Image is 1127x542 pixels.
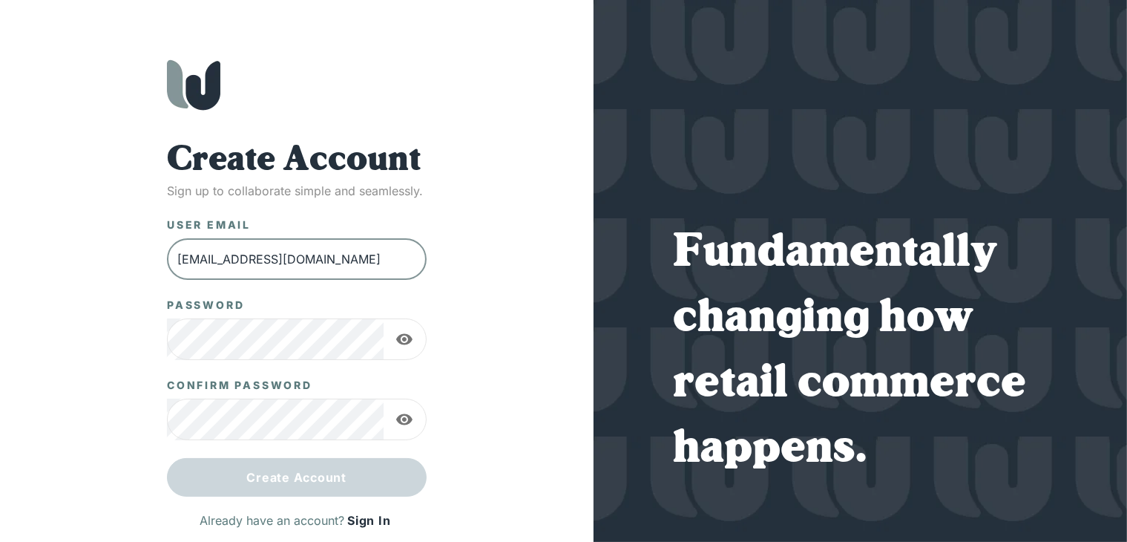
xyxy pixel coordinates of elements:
label: User Email [167,218,251,232]
label: Confirm Password [167,378,312,393]
input: Enter email address [167,238,427,280]
label: Password [167,298,244,313]
img: Wholeshop logo [167,59,220,111]
p: Already have an account? [200,512,344,529]
h1: Fundamentally changing how retail commerce happens. [673,221,1047,483]
button: Sign In [344,509,393,532]
p: Sign up to collaborate simple and seamlessly. [167,182,427,200]
h1: Create Account [167,140,427,182]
